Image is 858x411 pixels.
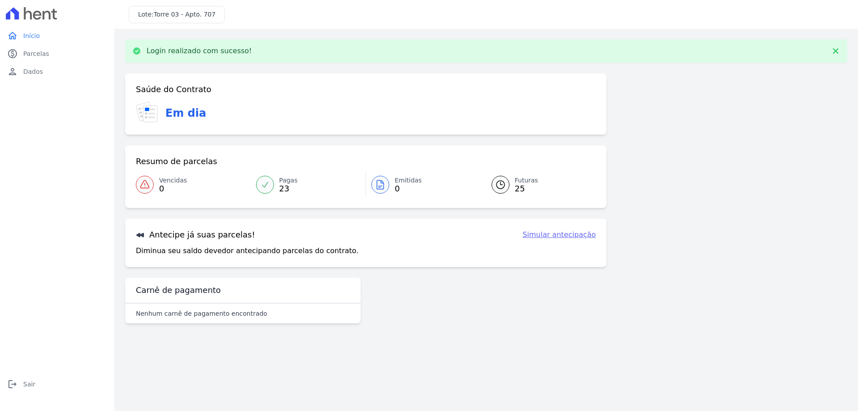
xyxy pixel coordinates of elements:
span: Futuras [515,176,538,185]
a: paidParcelas [4,45,111,63]
a: Simular antecipação [522,229,596,240]
a: Vencidas 0 [136,172,251,197]
span: 23 [279,185,298,192]
h3: Antecipe já suas parcelas! [136,229,255,240]
span: Pagas [279,176,298,185]
h3: Resumo de parcelas [136,156,217,167]
span: Parcelas [23,49,49,58]
a: Futuras 25 [481,172,596,197]
span: Dados [23,67,43,76]
span: 0 [395,185,422,192]
span: 0 [159,185,187,192]
i: logout [7,379,18,390]
span: Vencidas [159,176,187,185]
span: Início [23,31,40,40]
a: Emitidas 0 [366,172,481,197]
span: Torre 03 - Apto. 707 [154,11,215,18]
span: Sair [23,380,35,389]
span: 25 [515,185,538,192]
h3: Lote: [138,10,215,19]
i: person [7,66,18,77]
a: homeInício [4,27,111,45]
i: home [7,30,18,41]
p: Nenhum carnê de pagamento encontrado [136,309,267,318]
p: Login realizado com sucesso! [147,47,252,55]
h3: Em dia [165,105,206,121]
h3: Carnê de pagamento [136,285,221,296]
p: Diminua seu saldo devedor antecipando parcelas do contrato. [136,246,358,256]
a: Pagas 23 [251,172,366,197]
h3: Saúde do Contrato [136,84,211,95]
i: paid [7,48,18,59]
span: Emitidas [395,176,422,185]
a: personDados [4,63,111,81]
a: logoutSair [4,375,111,393]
